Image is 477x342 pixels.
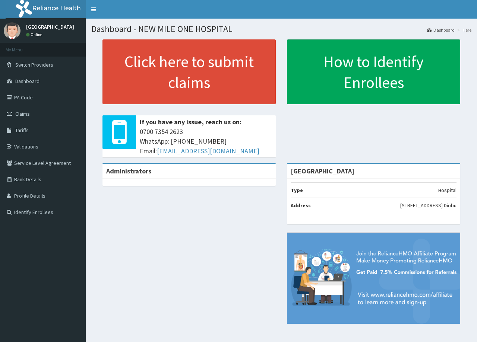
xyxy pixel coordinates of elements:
[287,39,460,104] a: How to Identify Enrollees
[427,27,455,33] a: Dashboard
[291,187,303,194] b: Type
[15,78,40,84] span: Dashboard
[287,233,460,323] img: provider-team-banner.png
[26,32,44,37] a: Online
[291,202,311,209] b: Address
[400,202,457,209] p: [STREET_ADDRESS] Diobu
[106,167,151,175] b: Administrators
[157,147,259,155] a: [EMAIL_ADDRESS][DOMAIN_NAME]
[4,22,20,39] img: User Image
[15,127,29,134] span: Tariffs
[140,127,272,156] span: 0700 7354 2623 WhatsApp: [PHONE_NUMBER] Email:
[140,118,241,126] b: If you have any issue, reach us on:
[291,167,354,175] strong: [GEOGRAPHIC_DATA]
[26,24,74,29] p: [GEOGRAPHIC_DATA]
[438,186,457,194] p: Hospital
[455,27,471,33] li: Here
[91,24,471,34] h1: Dashboard - NEW MILE ONE HOSPITAL
[15,111,30,117] span: Claims
[102,39,276,104] a: Click here to submit claims
[15,61,53,68] span: Switch Providers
